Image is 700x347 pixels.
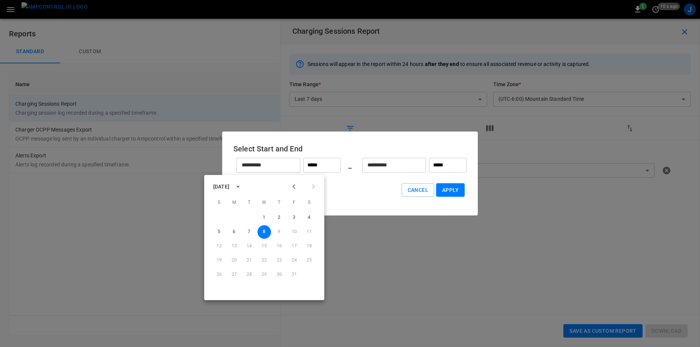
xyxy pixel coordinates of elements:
[257,195,271,210] span: Wednesday
[303,211,316,224] button: 4
[212,195,226,210] span: Sunday
[242,195,256,210] span: Tuesday
[272,211,286,224] button: 2
[232,180,244,193] button: calendar view is open, switch to year view
[288,211,301,224] button: 3
[402,183,434,197] button: Cancel
[257,211,271,224] button: 1
[348,159,352,171] h6: _
[257,225,271,239] button: 8
[272,195,286,210] span: Thursday
[436,183,465,197] button: Apply
[227,225,241,239] button: 6
[233,143,467,155] h6: Select Start and End
[212,225,226,239] button: 5
[303,195,316,210] span: Saturday
[288,180,300,193] button: Previous month
[288,195,301,210] span: Friday
[242,225,256,239] button: 7
[227,195,241,210] span: Monday
[213,183,229,191] div: [DATE]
